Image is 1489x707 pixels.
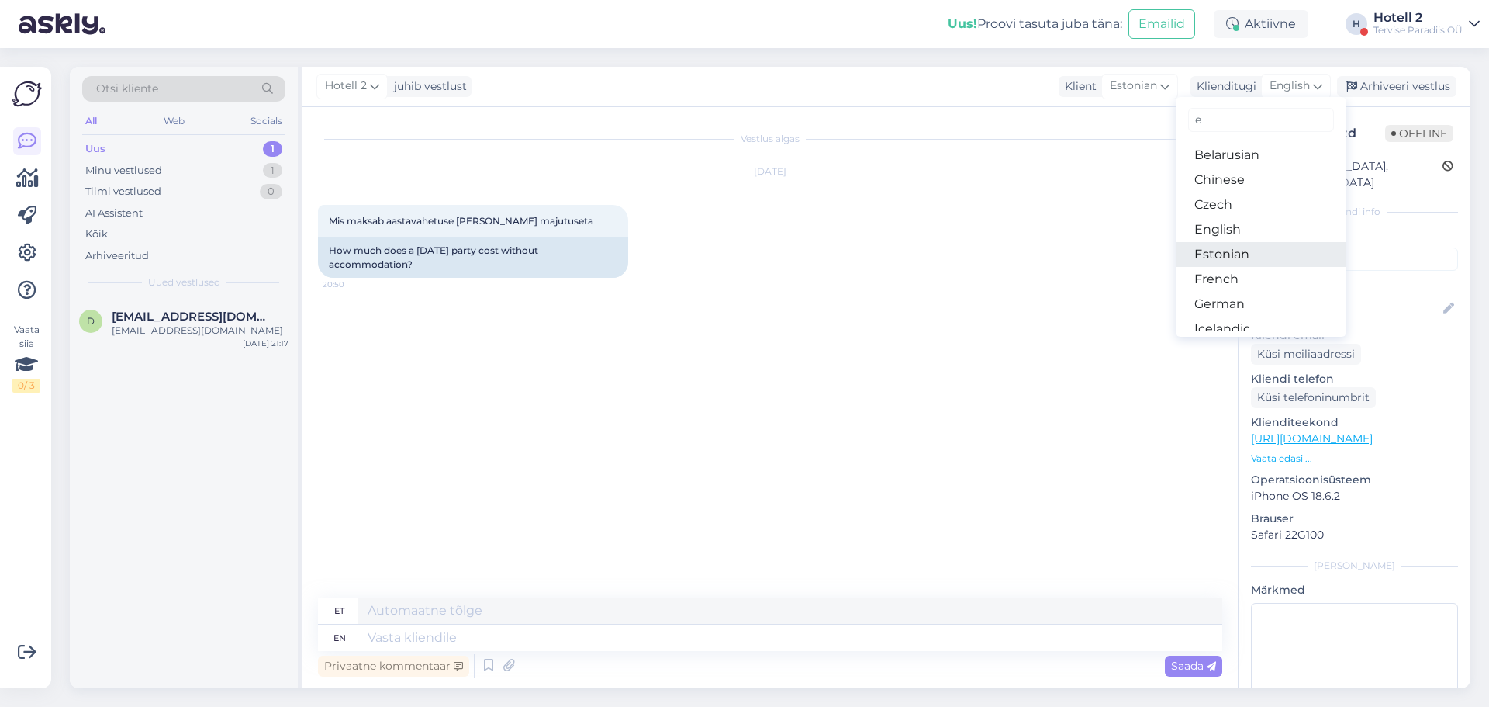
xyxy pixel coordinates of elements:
span: Saada [1171,659,1216,673]
p: Vaata edasi ... [1251,452,1458,466]
div: Küsi meiliaadressi [1251,344,1361,365]
div: Klient [1059,78,1097,95]
div: [EMAIL_ADDRESS][DOMAIN_NAME] [112,324,288,338]
div: 1 [263,163,282,178]
div: Uus [85,141,105,157]
input: Lisa tag [1251,248,1458,271]
a: Czech [1176,192,1346,217]
div: Arhiveeri vestlus [1337,76,1456,97]
span: Offline [1385,125,1453,142]
img: Askly Logo [12,79,42,109]
div: en [333,625,346,651]
p: Kliendi telefon [1251,371,1458,387]
div: Proovi tasuta juba täna: [948,15,1122,33]
div: How much does a [DATE] party cost without accommodation? [318,237,628,278]
div: [GEOGRAPHIC_DATA], [GEOGRAPHIC_DATA] [1256,158,1442,191]
div: Küsi telefoninumbrit [1251,387,1376,408]
div: Vestlus algas [318,132,1222,146]
div: Tiimi vestlused [85,184,161,199]
p: Märkmed [1251,582,1458,598]
input: Kirjuta, millist tag'i otsid [1188,108,1334,132]
a: Hotell 2Tervise Paradiis OÜ [1373,12,1480,36]
div: Vaata siia [12,323,40,393]
div: Arhiveeritud [85,248,149,264]
span: Hotell 2 [325,78,367,95]
a: English [1176,217,1346,242]
span: Otsi kliente [96,81,158,97]
div: Aktiivne [1214,10,1308,38]
input: Lisa nimi [1252,300,1440,317]
div: [DATE] 21:17 [243,338,288,349]
div: 0 / 3 [12,379,40,393]
p: Kliendi nimi [1251,277,1458,293]
div: Privaatne kommentaar [318,656,469,677]
b: Uus! [948,16,977,31]
span: Uued vestlused [148,276,220,289]
div: All [82,111,100,131]
div: [DATE] [318,165,1222,178]
p: Operatsioonisüsteem [1251,472,1458,488]
span: Estonian [1110,78,1157,95]
p: Safari 22G100 [1251,527,1458,543]
div: 1 [263,141,282,157]
div: Kliendi info [1251,205,1458,219]
div: H [1346,13,1367,35]
span: Mis maksab aastavahetuse [PERSON_NAME] majutuseta [329,215,593,227]
a: [URL][DOMAIN_NAME] [1251,431,1373,445]
p: Kliendi email [1251,328,1458,344]
div: Tervise Paradiis OÜ [1373,24,1463,36]
div: Kõik [85,227,108,242]
p: Kliendi tag'id [1251,228,1458,244]
div: [PERSON_NAME] [1251,559,1458,573]
p: Klienditeekond [1251,414,1458,431]
div: Socials [247,111,285,131]
div: et [334,598,344,624]
div: AI Assistent [85,206,143,221]
div: Klienditugi [1190,78,1256,95]
div: Minu vestlused [85,163,162,178]
div: juhib vestlust [388,78,467,95]
a: German [1176,292,1346,317]
a: Chinese [1176,168,1346,192]
a: Belarusian [1176,143,1346,168]
span: d [87,315,95,327]
a: French [1176,267,1346,292]
div: Hotell 2 [1373,12,1463,24]
span: 20:50 [323,279,381,290]
p: Brauser [1251,511,1458,527]
div: 0 [260,184,282,199]
a: Estonian [1176,242,1346,267]
div: Web [161,111,188,131]
a: Icelandic [1176,317,1346,341]
p: iPhone OS 18.6.2 [1251,488,1458,504]
span: dace.piroga@gmail.com [112,310,273,324]
span: English [1270,78,1310,95]
button: Emailid [1128,9,1195,39]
